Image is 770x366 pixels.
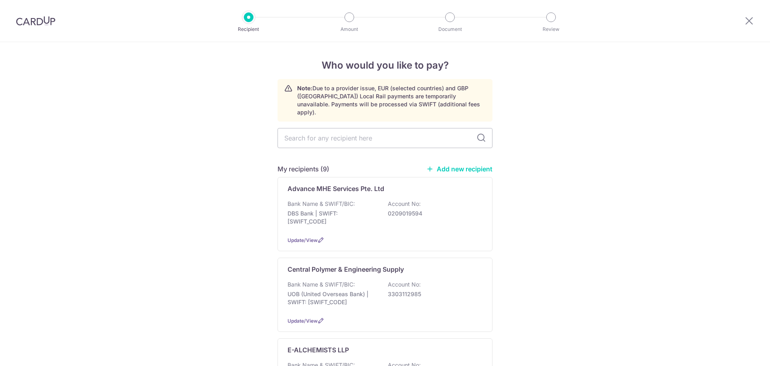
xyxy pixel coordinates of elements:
[297,85,312,91] strong: Note:
[278,58,492,73] h4: Who would you like to pay?
[297,84,486,116] p: Due to a provider issue, EUR (selected countries) and GBP ([GEOGRAPHIC_DATA]) Local Rail payments...
[420,25,480,33] p: Document
[521,25,581,33] p: Review
[288,345,349,355] p: E-ALCHEMISTS LLP
[288,209,377,226] p: DBS Bank | SWIFT: [SWIFT_CODE]
[426,165,492,173] a: Add new recipient
[278,164,329,174] h5: My recipients (9)
[288,264,404,274] p: Central Polymer & Engineering Supply
[16,16,55,26] img: CardUp
[288,200,355,208] p: Bank Name & SWIFT/BIC:
[288,184,384,193] p: Advance MHE Services Pte. Ltd
[388,209,478,218] p: 0209019594
[288,237,318,243] a: Update/View
[320,25,379,33] p: Amount
[278,128,492,148] input: Search for any recipient here
[388,281,421,289] p: Account No:
[288,318,318,324] a: Update/View
[388,200,421,208] p: Account No:
[219,25,278,33] p: Recipient
[288,290,377,306] p: UOB (United Overseas Bank) | SWIFT: [SWIFT_CODE]
[388,290,478,298] p: 3303112985
[288,281,355,289] p: Bank Name & SWIFT/BIC:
